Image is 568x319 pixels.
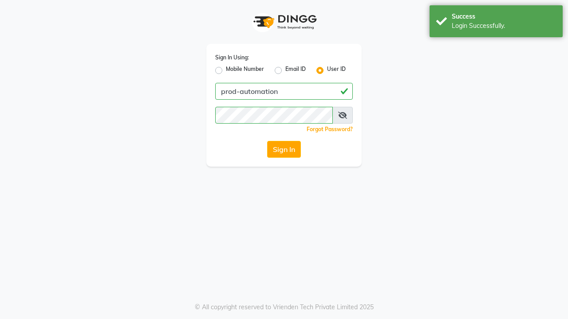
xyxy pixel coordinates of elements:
[307,126,353,132] a: Forgot Password?
[267,141,301,158] button: Sign In
[215,54,249,62] label: Sign In Using:
[215,83,353,100] input: Username
[285,65,306,76] label: Email ID
[226,65,264,76] label: Mobile Number
[248,9,319,35] img: logo1.svg
[452,21,556,31] div: Login Successfully.
[215,107,333,124] input: Username
[327,65,346,76] label: User ID
[452,12,556,21] div: Success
